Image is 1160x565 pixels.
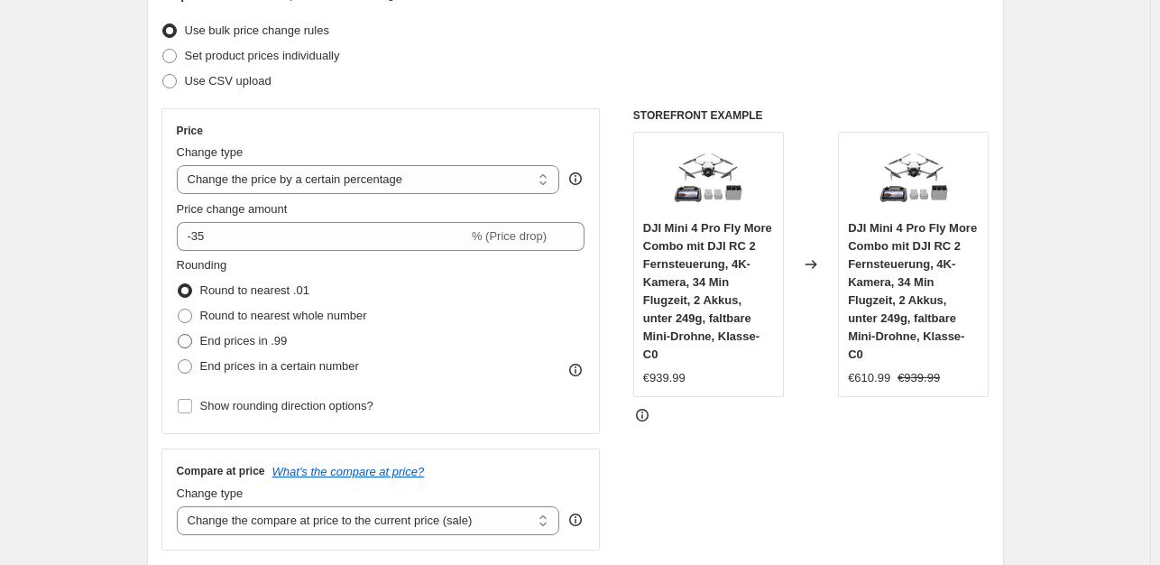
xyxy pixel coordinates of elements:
[566,511,585,529] div: help
[177,486,244,500] span: Change type
[185,23,329,37] span: Use bulk price change rules
[672,142,744,214] img: 61oAOh3zh9L_80x.jpg
[200,334,288,347] span: End prices in .99
[177,464,265,478] h3: Compare at price
[878,142,950,214] img: 61oAOh3zh9L_80x.jpg
[643,221,772,361] span: DJI Mini 4 Pro Fly More Combo mit DJI RC 2 Fernsteuerung, 4K-Kamera, 34 Min Flugzeit, 2 Akkus, un...
[177,124,203,138] h3: Price
[177,258,227,272] span: Rounding
[472,229,547,243] span: % (Price drop)
[177,145,244,159] span: Change type
[200,399,373,412] span: Show rounding direction options?
[185,74,272,88] span: Use CSV upload
[272,465,425,478] button: What's the compare at price?
[177,202,288,216] span: Price change amount
[200,309,367,322] span: Round to nearest whole number
[848,369,890,387] div: €610.99
[633,108,990,123] h6: STOREFRONT EXAMPLE
[898,369,940,387] strike: €939.99
[566,170,585,188] div: help
[643,369,686,387] div: €939.99
[200,283,309,297] span: Round to nearest .01
[848,221,977,361] span: DJI Mini 4 Pro Fly More Combo mit DJI RC 2 Fernsteuerung, 4K-Kamera, 34 Min Flugzeit, 2 Akkus, un...
[185,49,340,62] span: Set product prices individually
[200,359,359,373] span: End prices in a certain number
[177,222,468,251] input: -15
